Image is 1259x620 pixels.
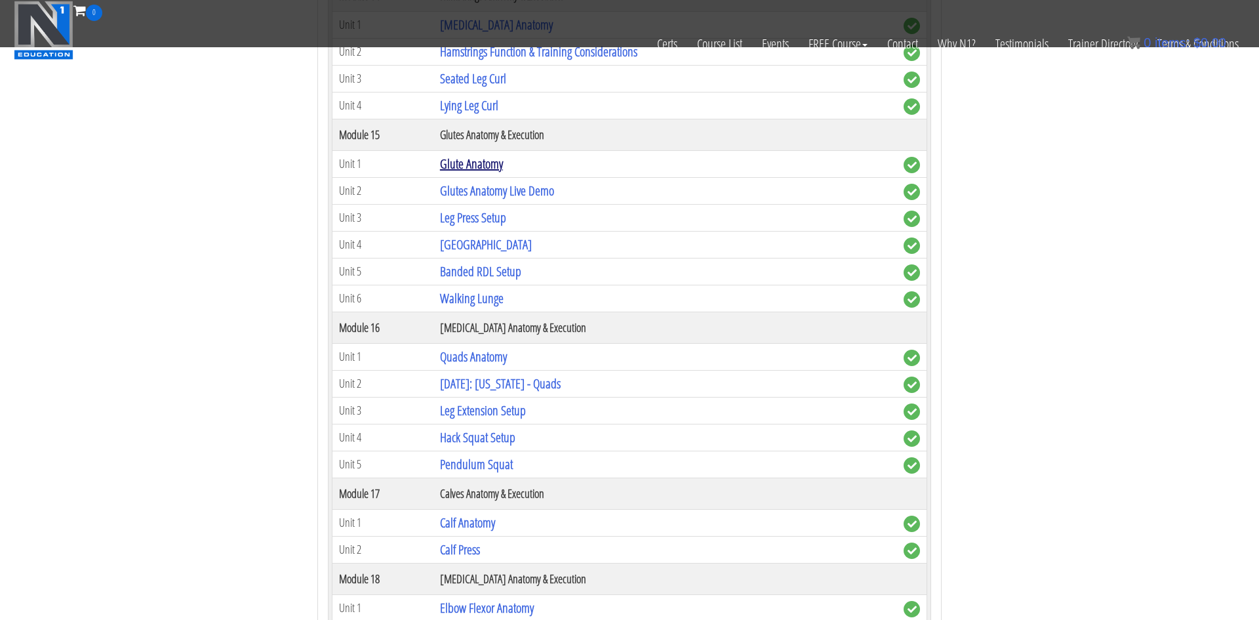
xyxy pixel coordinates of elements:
td: Unit 3 [332,204,433,231]
td: Unit 2 [332,177,433,204]
a: Why N1? [928,21,986,67]
a: [DATE]: [US_STATE] - Quads [440,375,561,392]
a: Quads Anatomy [440,348,507,365]
span: complete [904,238,920,254]
td: Unit 2 [332,370,433,397]
td: Unit 3 [332,65,433,92]
span: items: [1155,35,1189,50]
td: Unit 1 [332,509,433,536]
a: Calf Press [440,541,480,558]
a: Calf Anatomy [440,514,495,531]
a: Contact [877,21,928,67]
span: complete [904,184,920,200]
span: 0 [86,5,102,21]
span: 0 [1144,35,1151,50]
a: Glutes Anatomy Live Demo [440,182,554,199]
td: Unit 1 [332,150,433,177]
a: Terms & Conditions [1148,21,1249,67]
td: Unit 4 [332,424,433,451]
a: Walking Lunge [440,289,504,307]
span: complete [904,264,920,281]
span: complete [904,157,920,173]
img: icon11.png [1127,36,1140,49]
span: complete [904,72,920,88]
th: Calves Anatomy & Execution [433,478,897,509]
a: Testimonials [986,21,1058,67]
a: Seated Leg Curl [440,70,506,87]
a: Trainer Directory [1058,21,1148,67]
a: Glute Anatomy [440,155,503,173]
th: [MEDICAL_DATA] Anatomy & Execution [433,312,897,343]
a: Elbow Flexor Anatomy [440,599,534,617]
span: complete [904,211,920,227]
td: Unit 5 [332,451,433,478]
img: n1-education [14,1,73,60]
span: complete [904,516,920,532]
span: complete [904,377,920,393]
td: Unit 4 [332,231,433,258]
span: $ [1193,35,1201,50]
span: complete [904,350,920,366]
a: Course List [687,21,752,67]
th: Module 15 [332,119,433,150]
td: Unit 2 [332,536,433,563]
span: complete [904,601,920,617]
th: Glutes Anatomy & Execution [433,119,897,150]
th: [MEDICAL_DATA] Anatomy & Execution [433,563,897,594]
span: complete [904,457,920,474]
span: complete [904,543,920,559]
span: complete [904,403,920,420]
a: 0 [73,1,102,19]
a: Lying Leg Curl [440,96,498,114]
a: FREE Course [799,21,877,67]
a: [GEOGRAPHIC_DATA] [440,236,532,253]
span: complete [904,430,920,447]
a: Pendulum Squat [440,455,513,473]
a: Hack Squat Setup [440,428,515,446]
td: Unit 6 [332,285,433,312]
span: complete [904,98,920,115]
th: Module 16 [332,312,433,343]
bdi: 0.00 [1193,35,1226,50]
td: Unit 4 [332,92,433,119]
td: Unit 3 [332,397,433,424]
a: 0 items: $0.00 [1127,35,1226,50]
a: Leg Press Setup [440,209,506,226]
td: Unit 5 [332,258,433,285]
a: Banded RDL Setup [440,262,521,280]
a: Events [752,21,799,67]
a: Leg Extension Setup [440,402,526,419]
a: Certs [647,21,687,67]
th: Module 18 [332,563,433,594]
span: complete [904,291,920,308]
th: Module 17 [332,478,433,509]
td: Unit 1 [332,343,433,370]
